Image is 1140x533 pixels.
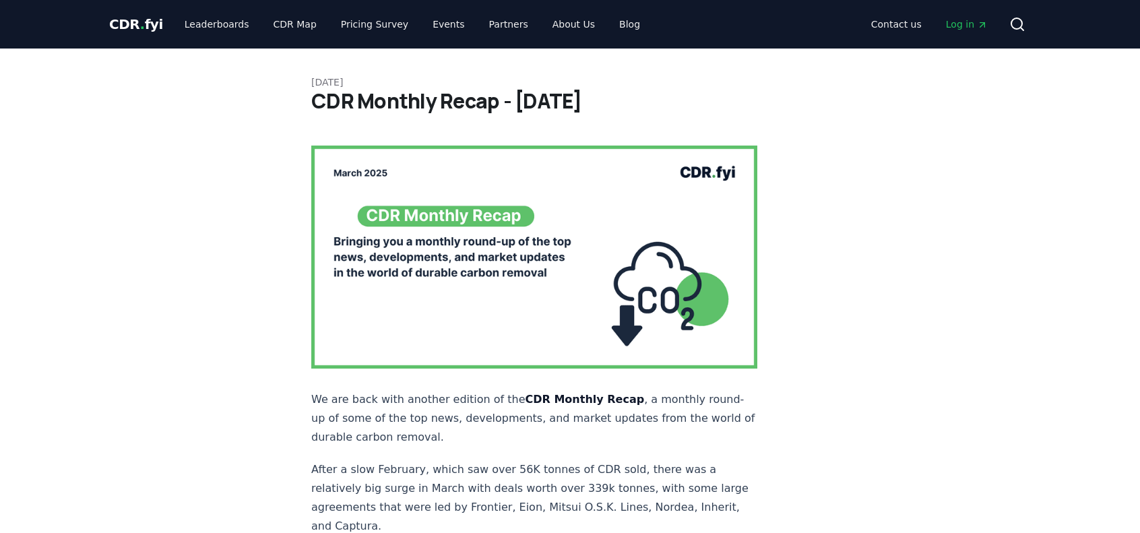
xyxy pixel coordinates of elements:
a: Leaderboards [174,12,260,36]
h1: CDR Monthly Recap - [DATE] [311,89,829,113]
a: Log in [935,12,999,36]
a: Pricing Survey [330,12,419,36]
a: CDR Map [263,12,327,36]
span: CDR fyi [109,16,163,32]
a: Contact us [860,12,932,36]
span: . [140,16,145,32]
nav: Main [174,12,651,36]
nav: Main [860,12,999,36]
a: CDR.fyi [109,15,163,34]
p: [DATE] [311,75,829,89]
img: blog post image [311,146,757,369]
a: Events [422,12,475,36]
a: Partners [478,12,539,36]
span: Log in [946,18,988,31]
p: We are back with another edition of the , a monthly round-up of some of the top news, development... [311,390,757,447]
strong: CDR Monthly Recap [526,393,645,406]
a: Blog [608,12,651,36]
a: About Us [542,12,606,36]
